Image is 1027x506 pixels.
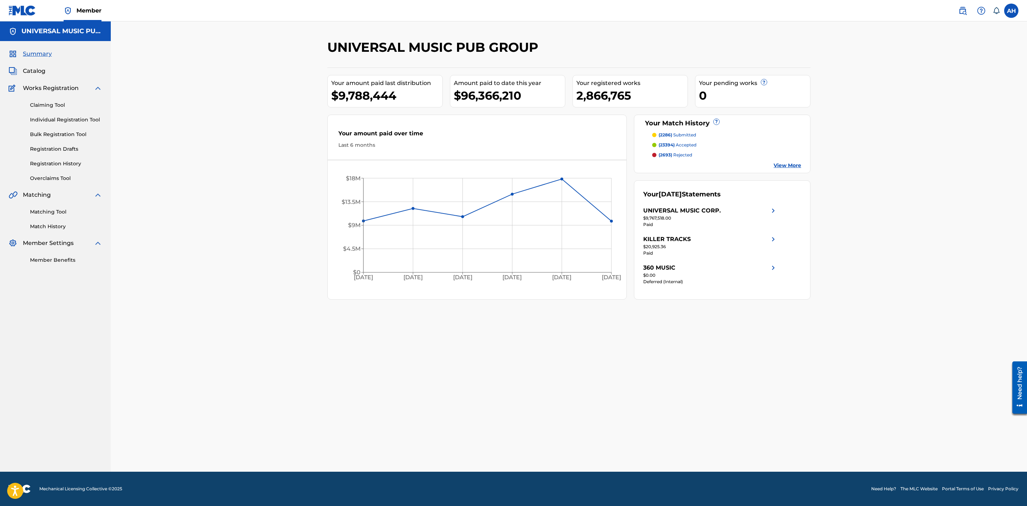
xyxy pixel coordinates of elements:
[659,152,692,158] p: rejected
[23,50,52,58] span: Summary
[30,256,102,264] a: Member Benefits
[991,472,1027,506] iframe: Chat Widget
[331,87,442,104] div: $9,788,444
[9,27,17,36] img: Accounts
[942,486,984,492] a: Portal Terms of Use
[1007,359,1027,416] iframe: Resource Center
[338,141,616,149] div: Last 6 months
[769,264,778,272] img: right chevron icon
[643,244,778,250] div: $20,925.36
[9,239,17,247] img: Member Settings
[23,191,51,199] span: Matching
[643,250,778,256] div: Paid
[659,142,675,147] span: (23394)
[94,191,102,199] img: expand
[643,235,691,244] div: KILLER TRACKS
[454,87,565,104] div: $96,366,210
[9,5,36,16] img: MLC Logo
[643,206,778,228] a: UNIVERSAL MUSIC CORP.right chevron icon$9,767,518.00Paid
[643,190,721,199] div: Your Statements
[39,486,122,492] span: Mechanical Licensing Collective © 2025
[331,79,442,87] div: Your amount paid last distribution
[643,279,778,285] div: Deferred (Internal)
[699,87,810,104] div: 0
[643,272,778,279] div: $0.00
[761,79,767,85] span: ?
[552,274,571,281] tspan: [DATE]
[94,239,102,247] img: expand
[453,274,472,281] tspan: [DATE]
[659,190,682,198] span: [DATE]
[327,39,542,55] h2: UNIVERSAL MUSIC PUB GROUP
[94,84,102,92] img: expand
[354,274,373,281] tspan: [DATE]
[988,486,1018,492] a: Privacy Policy
[9,67,45,75] a: CatalogCatalog
[30,208,102,216] a: Matching Tool
[659,132,696,138] p: submitted
[9,191,18,199] img: Matching
[652,132,802,138] a: (2286) submitted
[353,269,361,276] tspan: $0
[643,264,675,272] div: 360 MUSIC
[64,6,72,15] img: Top Rightsholder
[769,206,778,215] img: right chevron icon
[993,7,1000,14] div: Notifications
[699,79,810,87] div: Your pending works
[346,175,361,182] tspan: $18M
[871,486,896,492] a: Need Help?
[769,235,778,244] img: right chevron icon
[9,67,17,75] img: Catalog
[974,4,988,18] div: Help
[9,485,31,493] img: logo
[9,50,52,58] a: SummarySummary
[643,235,778,256] a: KILLER TRACKSright chevron icon$20,925.36Paid
[774,162,801,169] a: View More
[343,245,361,252] tspan: $4.5M
[342,199,361,205] tspan: $13.5M
[23,84,79,92] span: Works Registration
[576,87,688,104] div: 2,866,765
[30,101,102,109] a: Claiming Tool
[502,274,522,281] tspan: [DATE]
[643,264,778,285] a: 360 MUSICright chevron icon$0.00Deferred (Internal)
[659,152,672,157] span: (2693)
[602,274,621,281] tspan: [DATE]
[901,486,938,492] a: The MLC Website
[643,206,721,215] div: UNIVERSAL MUSIC CORP.
[9,50,17,58] img: Summary
[643,215,778,221] div: $9,767,518.00
[659,132,672,137] span: (2286)
[30,131,102,138] a: Bulk Registration Tool
[30,145,102,153] a: Registration Drafts
[643,119,802,128] div: Your Match History
[30,116,102,124] a: Individual Registration Tool
[9,84,18,92] img: Works Registration
[1004,4,1018,18] div: User Menu
[958,6,967,15] img: search
[454,79,565,87] div: Amount paid to date this year
[576,79,688,87] div: Your registered works
[30,160,102,167] a: Registration History
[643,221,778,228] div: Paid
[956,4,970,18] a: Public Search
[652,152,802,158] a: (2693) rejected
[977,6,986,15] img: help
[338,129,616,141] div: Your amount paid over time
[348,222,361,229] tspan: $9M
[21,27,102,35] h5: UNIVERSAL MUSIC PUB GROUP
[714,119,719,125] span: ?
[23,67,45,75] span: Catalog
[659,142,696,148] p: accepted
[76,6,101,15] span: Member
[403,274,423,281] tspan: [DATE]
[30,223,102,230] a: Match History
[30,175,102,182] a: Overclaims Tool
[652,142,802,148] a: (23394) accepted
[23,239,74,247] span: Member Settings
